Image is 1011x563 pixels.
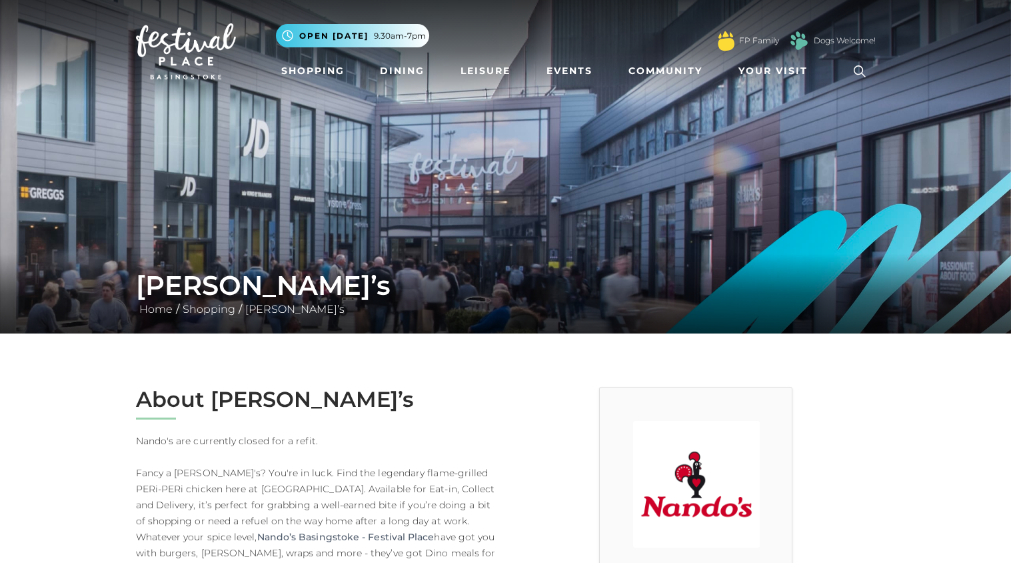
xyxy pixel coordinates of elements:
a: Shopping [179,303,239,316]
button: Open [DATE] 9.30am-7pm [276,24,429,47]
a: Community [623,59,708,83]
span: Open [DATE] [299,30,369,42]
a: Dogs Welcome! [814,35,876,47]
h2: About [PERSON_NAME]’s [136,387,496,412]
a: Your Visit [733,59,820,83]
div: / / [126,269,886,318]
a: Events [541,59,598,83]
span: Your Visit [738,64,808,78]
a: [PERSON_NAME]’s [242,303,348,316]
span: 9.30am-7pm [374,30,426,42]
a: Leisure [455,59,516,83]
a: Shopping [276,59,350,83]
h1: [PERSON_NAME]’s [136,269,876,302]
img: Festival Place Logo [136,23,236,79]
a: FP Family [739,35,779,47]
a: Dining [375,59,430,83]
a: Nando’s Basingstoke - Festival Place [257,529,435,545]
a: Home [136,303,176,316]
